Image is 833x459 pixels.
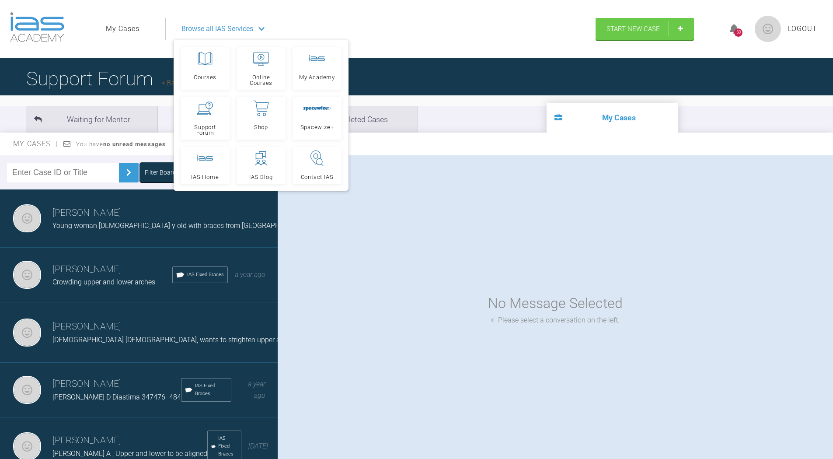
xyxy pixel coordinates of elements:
a: Logout [788,23,817,35]
span: IAS Blog [249,174,272,180]
span: Contact IAS [301,174,334,180]
a: Start New Case [596,18,694,40]
span: Shop [254,124,268,130]
span: Courses [194,74,216,80]
li: My Cases [547,103,678,133]
span: Spacewize+ [300,124,334,130]
h3: [PERSON_NAME] [52,319,290,334]
span: Young woman [DEMOGRAPHIC_DATA] y old with braces from [GEOGRAPHIC_DATA] [52,221,307,230]
img: Gustaf Blomgren [13,204,41,232]
span: IAS Home [191,174,219,180]
span: You have [76,141,166,147]
a: Support Forum [181,97,230,140]
span: Crowding upper and lower arches [52,278,155,286]
h3: [PERSON_NAME] [52,262,172,277]
a: Back to Home [162,79,210,87]
strong: no unread messages [103,141,166,147]
img: chevronRight.28bd32b0.svg [122,165,136,179]
a: Shop [237,97,286,140]
a: IAS Blog [237,147,286,184]
span: [DEMOGRAPHIC_DATA] [DEMOGRAPHIC_DATA], wants to strighten upper arch [52,336,290,344]
span: Browse all IAS Services [181,23,253,35]
img: Gustaf Blomgren [13,376,41,404]
a: Courses [181,47,230,90]
span: [PERSON_NAME] A , Upper and lower to be aligned [52,449,207,458]
h3: [PERSON_NAME] [52,433,207,448]
span: [DATE] [248,442,268,450]
div: No Message Selected [488,292,623,315]
span: IAS Fixed Braces [187,271,224,279]
li: Completed Cases [286,106,418,133]
span: My Academy [299,74,335,80]
span: [PERSON_NAME] D Diastima 347476- 484 [52,393,181,401]
span: a year ago [248,380,265,399]
span: Online Courses [240,74,282,86]
h1: Support Forum [26,63,210,94]
a: Spacewize+ [293,97,342,140]
a: IAS Home [181,147,230,184]
img: Gustaf Blomgren [13,261,41,289]
a: Online Courses [237,47,286,90]
a: Contact IAS [293,147,342,184]
span: IAS Fixed Braces [218,434,237,458]
li: Waiting for Mentor [26,106,157,133]
span: Support Forum [185,124,226,136]
img: Gustaf Blomgren [13,319,41,347]
div: Filter Boards: All [145,168,187,177]
input: Enter Case ID or Title [7,163,119,182]
span: a year ago [235,270,265,279]
img: profile.png [755,16,781,42]
a: My Academy [293,47,342,90]
span: IAS Fixed Braces [195,382,227,398]
div: 50 [734,28,742,37]
span: Start New Case [606,25,660,33]
div: Please select a conversation on the left. [491,315,620,326]
span: My Cases [13,140,58,148]
img: logo-light.3e3ef733.png [10,12,64,42]
a: My Cases [106,23,139,35]
h3: [PERSON_NAME] [52,206,307,221]
h3: [PERSON_NAME] [52,377,181,392]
